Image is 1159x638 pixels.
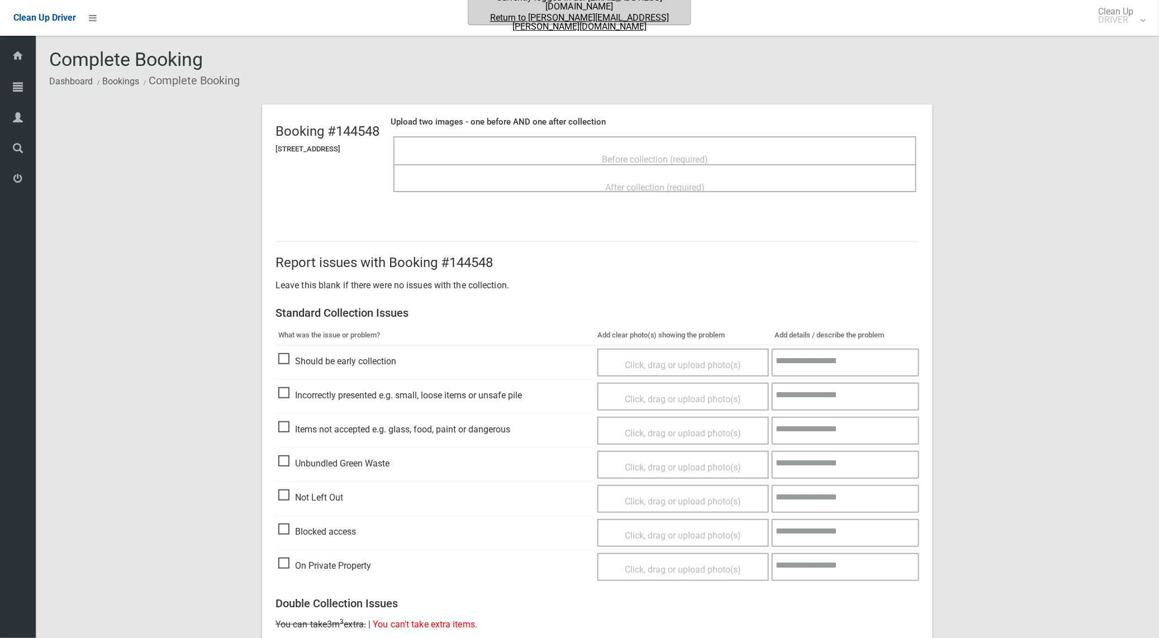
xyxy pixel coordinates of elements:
[278,523,356,540] span: Blocked access
[275,619,366,630] span: You can take extra.
[278,353,396,370] span: Should be early collection
[625,462,742,473] span: Click, drag or upload photo(s)
[275,326,595,345] th: What was the issue or problem?
[278,387,522,404] span: Incorrectly presented e.g. small, loose items or unsafe pile
[327,619,344,630] span: 3m
[278,489,343,506] span: Not Left Out
[368,619,370,630] span: |
[772,326,919,345] th: Add details / describe the problem
[141,70,240,91] li: Complete Booking
[13,12,76,23] span: Clean Up Driver
[605,182,705,193] span: After collection (required)
[625,530,742,541] span: Click, drag or upload photo(s)
[625,360,742,370] span: Click, drag or upload photo(s)
[391,117,919,127] h4: Upload two images - one before AND one after collection
[469,13,690,31] a: Return to [PERSON_NAME][EMAIL_ADDRESS][PERSON_NAME][DOMAIN_NAME]
[373,619,477,630] span: You can't take extra items.
[1093,7,1145,24] span: Clean Up
[49,76,93,87] a: Dashboard
[49,48,203,70] span: Complete Booking
[275,124,379,139] h2: Booking #144548
[1099,16,1134,24] small: DRIVER
[278,455,389,472] span: Unbundled Green Waste
[13,9,76,26] a: Clean Up Driver
[278,558,371,574] span: On Private Property
[602,154,708,165] span: Before collection (required)
[102,76,139,87] a: Bookings
[625,428,742,439] span: Click, drag or upload photo(s)
[275,145,379,153] h5: [STREET_ADDRESS]
[625,394,742,404] span: Click, drag or upload photo(s)
[275,307,919,319] h3: Standard Collection Issues
[278,421,510,438] span: Items not accepted e.g. glass, food, paint or dangerous
[275,255,919,270] h2: Report issues with Booking #144548
[625,564,742,575] span: Click, drag or upload photo(s)
[595,326,772,345] th: Add clear photo(s) showing the problem
[275,277,919,294] p: Leave this blank if there were no issues with the collection.
[340,618,344,626] sup: 3
[625,496,742,507] span: Click, drag or upload photo(s)
[275,597,919,610] h3: Double Collection Issues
